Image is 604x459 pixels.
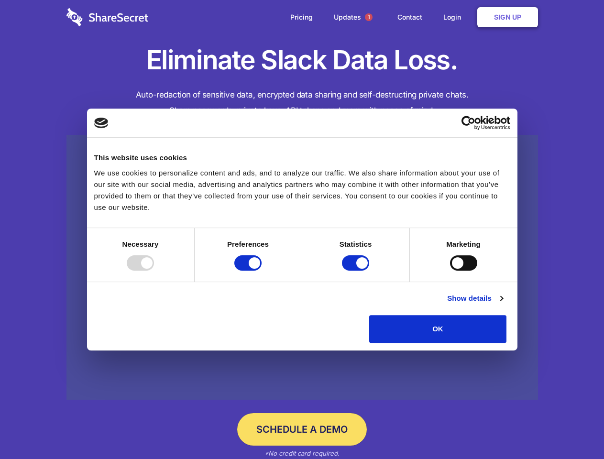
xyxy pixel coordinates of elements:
strong: Statistics [340,240,372,248]
span: 1 [365,13,373,21]
a: Wistia video thumbnail [66,135,538,400]
a: Show details [447,293,503,304]
a: Usercentrics Cookiebot - opens in a new window [427,116,510,130]
button: OK [369,315,506,343]
a: Contact [388,2,432,32]
em: *No credit card required. [264,449,340,457]
a: Schedule a Demo [237,413,367,446]
a: Login [434,2,475,32]
div: We use cookies to personalize content and ads, and to analyze our traffic. We also share informat... [94,167,510,213]
strong: Preferences [227,240,269,248]
a: Sign Up [477,7,538,27]
a: Pricing [281,2,322,32]
strong: Marketing [446,240,481,248]
h1: Eliminate Slack Data Loss. [66,43,538,77]
strong: Necessary [122,240,159,248]
img: logo [94,118,109,128]
h4: Auto-redaction of sensitive data, encrypted data sharing and self-destructing private chats. Shar... [66,87,538,119]
img: logo-wordmark-white-trans-d4663122ce5f474addd5e946df7df03e33cb6a1c49d2221995e7729f52c070b2.svg [66,8,148,26]
div: This website uses cookies [94,152,510,164]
